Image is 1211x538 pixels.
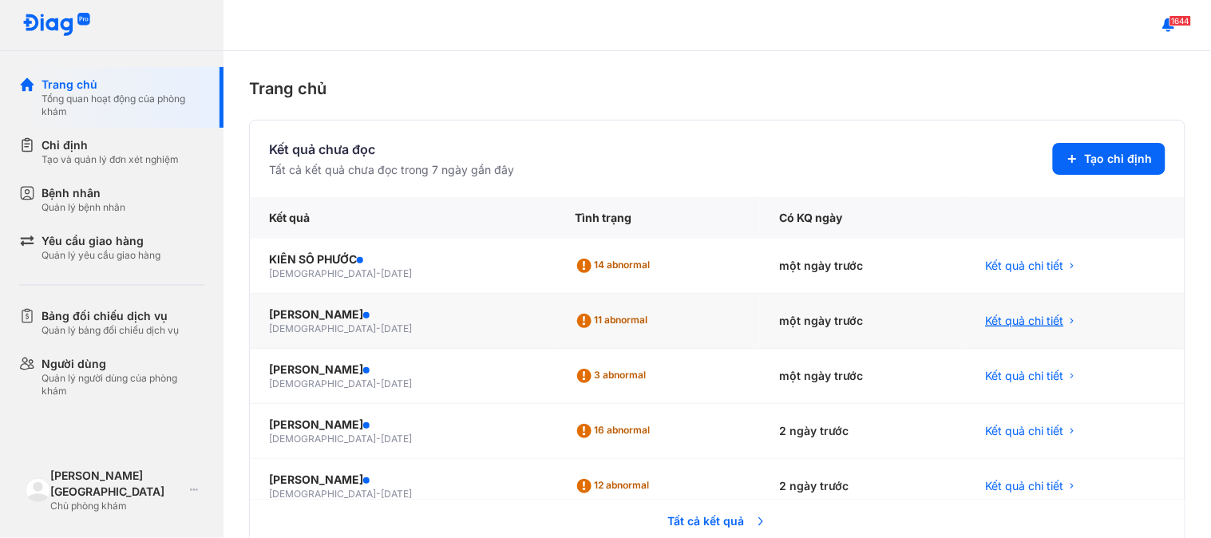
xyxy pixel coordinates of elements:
[760,239,966,294] div: một ngày trước
[376,267,381,279] span: -
[269,378,376,390] span: [DEMOGRAPHIC_DATA]
[1053,143,1165,175] button: Tạo chỉ định
[376,378,381,390] span: -
[986,258,1064,274] span: Kết quả chi tiết
[760,197,966,239] div: Có KQ ngày
[986,423,1064,439] span: Kết quả chi tiết
[22,13,91,38] img: logo
[42,372,204,398] div: Quản lý người dùng của phòng khám
[575,418,656,444] div: 16 abnormal
[760,294,966,349] div: một ngày trước
[42,137,179,153] div: Chỉ định
[575,308,654,334] div: 11 abnormal
[269,417,536,433] div: [PERSON_NAME]
[269,162,514,178] div: Tất cả kết quả chưa đọc trong 7 ngày gần đây
[760,349,966,404] div: một ngày trước
[376,488,381,500] span: -
[269,267,376,279] span: [DEMOGRAPHIC_DATA]
[269,488,376,500] span: [DEMOGRAPHIC_DATA]
[376,322,381,334] span: -
[249,77,1185,101] div: Trang chủ
[42,77,204,93] div: Trang chủ
[42,356,204,372] div: Người dùng
[42,324,179,337] div: Quản lý bảng đối chiếu dịch vụ
[986,368,1064,384] span: Kết quả chi tiết
[42,201,125,214] div: Quản lý bệnh nhân
[42,308,179,324] div: Bảng đối chiếu dịch vụ
[26,478,50,503] img: logo
[42,185,125,201] div: Bệnh nhân
[556,197,760,239] div: Tình trạng
[42,233,160,249] div: Yêu cầu giao hàng
[50,468,184,500] div: [PERSON_NAME][GEOGRAPHIC_DATA]
[376,433,381,445] span: -
[42,153,179,166] div: Tạo và quản lý đơn xét nghiệm
[250,197,556,239] div: Kết quả
[42,249,160,262] div: Quản lý yêu cầu giao hàng
[381,488,412,500] span: [DATE]
[269,251,536,267] div: KIÊN SÔ PHƯỚC
[381,433,412,445] span: [DATE]
[381,322,412,334] span: [DATE]
[381,267,412,279] span: [DATE]
[986,478,1064,494] span: Kết quả chi tiết
[381,378,412,390] span: [DATE]
[986,313,1064,329] span: Kết quả chi tiết
[269,307,536,322] div: [PERSON_NAME]
[1085,151,1153,167] span: Tạo chỉ định
[760,459,966,514] div: 2 ngày trước
[269,322,376,334] span: [DEMOGRAPHIC_DATA]
[575,363,652,389] div: 3 abnormal
[50,500,184,512] div: Chủ phòng khám
[269,433,376,445] span: [DEMOGRAPHIC_DATA]
[1169,15,1192,26] span: 1644
[269,472,536,488] div: [PERSON_NAME]
[575,473,655,499] div: 12 abnormal
[760,404,966,459] div: 2 ngày trước
[269,140,514,159] div: Kết quả chưa đọc
[42,93,204,118] div: Tổng quan hoạt động của phòng khám
[575,253,656,279] div: 14 abnormal
[269,362,536,378] div: [PERSON_NAME]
